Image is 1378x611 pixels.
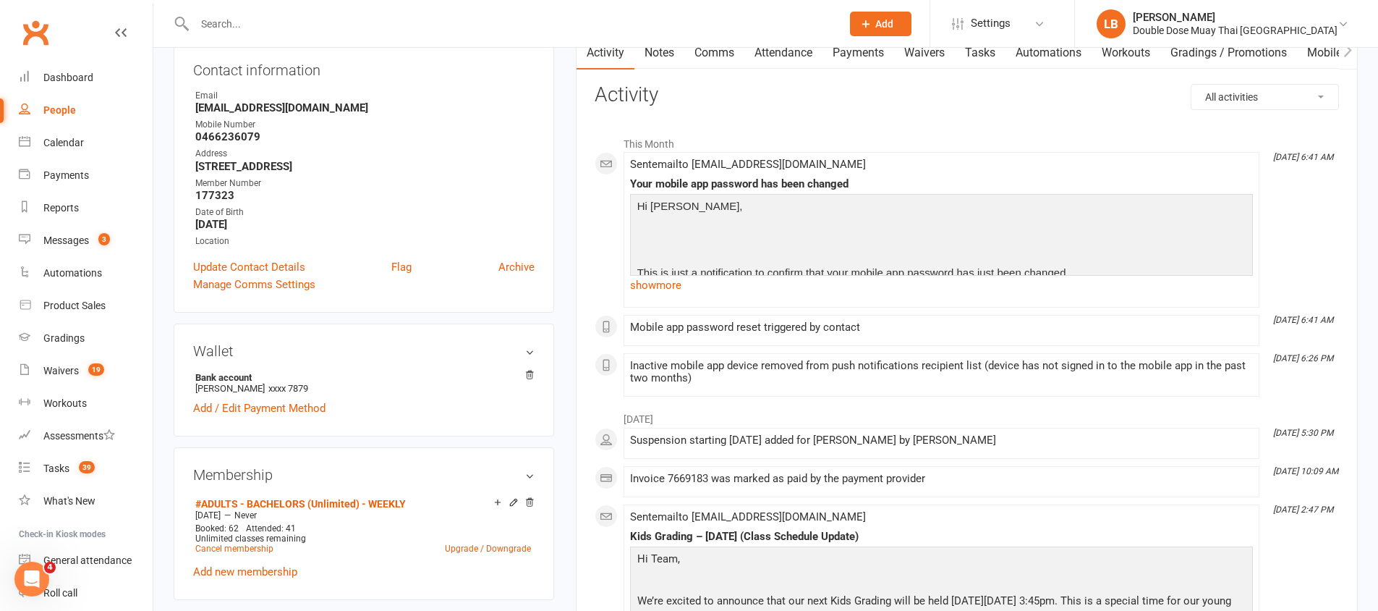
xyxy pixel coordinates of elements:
[630,473,1253,485] div: Invoice 7669183 was marked as paid by the payment provider
[1133,11,1337,24] div: [PERSON_NAME]
[234,510,257,521] span: Never
[630,321,1253,334] div: Mobile app password reset triggered by contact
[1273,428,1333,438] i: [DATE] 5:30 PM
[195,160,535,173] strong: [STREET_ADDRESS]
[195,147,535,161] div: Address
[43,463,69,474] div: Tasks
[43,202,79,214] div: Reports
[43,587,77,599] div: Roll call
[43,235,89,246] div: Messages
[195,534,306,544] span: Unlimited classes remaining
[195,118,535,132] div: Mobile Number
[43,332,85,344] div: Gradings
[88,363,104,376] span: 19
[445,544,531,554] a: Upgrade / Downgrade
[19,192,153,224] a: Reports
[630,178,1253,190] div: Your mobile app password has been changed
[634,36,684,69] a: Notes
[195,218,535,231] strong: [DATE]
[79,461,95,473] span: 39
[595,129,1339,152] li: This Month
[195,101,535,114] strong: [EMAIL_ADDRESS][DOMAIN_NAME]
[391,258,412,276] a: Flag
[1273,505,1333,515] i: [DATE] 2:47 PM
[195,130,535,143] strong: 0466236079
[193,565,297,578] a: Add new membership
[19,62,153,94] a: Dashboard
[195,206,535,219] div: Date of Birth
[19,224,153,257] a: Messages 3
[1005,36,1092,69] a: Automations
[19,387,153,420] a: Workouts
[195,235,535,248] div: Location
[630,360,1253,384] div: Inactive mobile app device removed from push notifications recipient list (device has not signed ...
[17,14,54,51] a: Clubworx
[193,467,535,483] h3: Membership
[195,544,273,554] a: Cancel membership
[630,275,1253,295] a: show more
[1297,36,1375,69] a: Mobile App
[1097,9,1126,38] div: LB
[894,36,955,69] a: Waivers
[1160,36,1297,69] a: Gradings / Promotions
[195,189,535,202] strong: 177323
[246,523,296,534] span: Attended: 41
[195,498,406,510] a: #ADULTS - BACHELORS (Unlimited) - WEEKLY
[744,36,822,69] a: Attendance
[630,158,866,171] span: Sent email to [EMAIL_ADDRESS][DOMAIN_NAME]
[577,36,634,69] a: Activity
[630,510,866,523] span: Sent email to [EMAIL_ADDRESS][DOMAIN_NAME]
[634,550,1249,571] p: Hi Team,
[1092,36,1160,69] a: Workouts
[193,56,535,78] h3: Contact information
[19,290,153,322] a: Product Sales
[195,177,535,190] div: Member Number
[955,36,1005,69] a: Tasks
[634,198,1249,219] p: Hi [PERSON_NAME],
[634,264,1249,285] p: This is just a notification to confirm that your mobile app password has just been changed.
[195,523,239,534] span: Booked: 62
[971,7,1011,40] span: Settings
[193,343,535,359] h3: Wallet
[43,72,93,83] div: Dashboard
[498,258,535,276] a: Archive
[1273,353,1333,363] i: [DATE] 6:26 PM
[193,258,305,276] a: Update Contact Details
[193,400,326,417] a: Add / Edit Payment Method
[195,510,221,521] span: [DATE]
[195,89,535,103] div: Email
[43,300,106,311] div: Product Sales
[43,104,76,116] div: People
[268,383,308,394] span: xxxx 7879
[44,562,56,573] span: 4
[822,36,894,69] a: Payments
[19,544,153,577] a: General attendance kiosk mode
[19,127,153,159] a: Calendar
[19,257,153,290] a: Automations
[19,322,153,355] a: Gradings
[1133,24,1337,37] div: Double Dose Muay Thai [GEOGRAPHIC_DATA]
[193,276,315,293] a: Manage Comms Settings
[19,94,153,127] a: People
[1273,152,1333,162] i: [DATE] 6:41 AM
[195,372,527,383] strong: Bank account
[43,495,95,507] div: What's New
[595,84,1339,106] h3: Activity
[630,434,1253,447] div: Suspension starting [DATE] added for [PERSON_NAME] by [PERSON_NAME]
[19,577,153,610] a: Roll call
[43,137,84,148] div: Calendar
[1273,466,1338,476] i: [DATE] 10:09 AM
[193,370,535,396] li: [PERSON_NAME]
[43,555,132,566] div: General attendance
[43,397,87,409] div: Workouts
[19,452,153,485] a: Tasks 39
[850,12,911,36] button: Add
[14,562,49,597] iframe: Intercom live chat
[43,365,79,376] div: Waivers
[43,169,89,181] div: Payments
[875,18,893,30] span: Add
[595,404,1339,427] li: [DATE]
[684,36,744,69] a: Comms
[98,233,110,245] span: 3
[630,531,1253,543] div: Kids Grading – [DATE] (Class Schedule Update)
